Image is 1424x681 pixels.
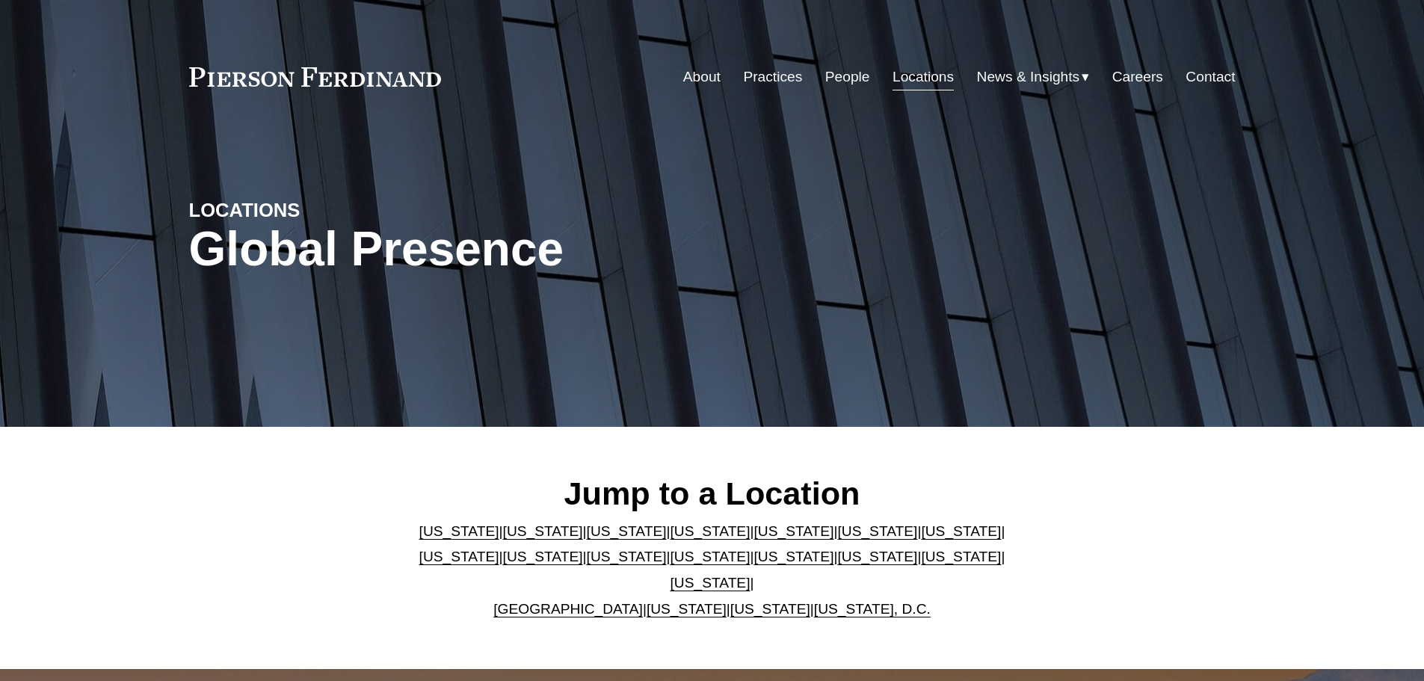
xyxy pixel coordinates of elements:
a: Locations [893,63,954,91]
a: Contact [1186,63,1235,91]
a: [US_STATE] [837,549,917,564]
a: [US_STATE] [921,523,1001,539]
h2: Jump to a Location [407,474,1017,513]
a: [US_STATE] [753,549,833,564]
a: [US_STATE] [647,601,727,617]
a: [US_STATE] [671,575,750,591]
a: folder dropdown [977,63,1090,91]
a: [US_STATE] [753,523,833,539]
span: News & Insights [977,64,1080,90]
h1: Global Presence [189,222,887,277]
a: [US_STATE] [419,523,499,539]
a: [US_STATE] [587,549,667,564]
a: About [683,63,721,91]
a: [US_STATE] [419,549,499,564]
a: [US_STATE] [503,549,583,564]
h4: LOCATIONS [189,198,451,222]
a: People [825,63,870,91]
p: | | | | | | | | | | | | | | | | | | [407,519,1017,622]
a: [US_STATE] [503,523,583,539]
a: [US_STATE] [921,549,1001,564]
a: [GEOGRAPHIC_DATA] [493,601,643,617]
a: [US_STATE] [730,601,810,617]
a: Careers [1112,63,1163,91]
a: [US_STATE] [587,523,667,539]
a: [US_STATE] [671,523,750,539]
a: [US_STATE], D.C. [814,601,931,617]
a: [US_STATE] [837,523,917,539]
a: Practices [743,63,802,91]
a: [US_STATE] [671,549,750,564]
